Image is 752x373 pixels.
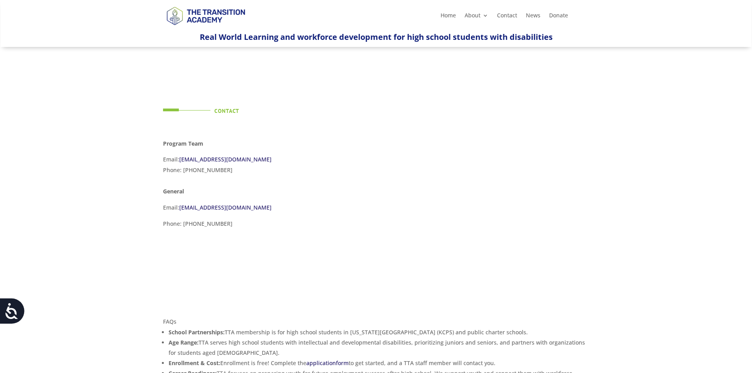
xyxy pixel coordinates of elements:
a: About [465,13,488,21]
a: Contact [497,13,517,21]
a: [EMAIL_ADDRESS][DOMAIN_NAME] [179,156,272,163]
p: Email: [163,202,364,219]
a: Donate [549,13,568,21]
img: TTA Brand_TTA Primary Logo_Horizontal_Light BG [163,2,248,30]
p: Phone: [PHONE_NUMBER] [163,219,364,235]
span: Real World Learning and workforce development for high school students with disabilities [200,32,553,42]
a: News [526,13,540,21]
p: Email: Phone: [PHONE_NUMBER] [163,154,364,181]
a: [EMAIL_ADDRESS][DOMAIN_NAME] [179,204,272,211]
span: application [306,359,336,367]
span: form [336,359,349,367]
strong: School Partnerships: [169,328,225,336]
strong: Enrollment & Cost: [169,359,220,367]
strong: Program Team [163,140,203,147]
strong: Age Range: [169,339,199,346]
a: applicationform [306,359,349,367]
h4: Contact [214,108,364,118]
li: TTA serves high school students with intellectual and developmental disabilities, prioritizing ju... [169,337,589,358]
li: TTA membership is for high school students in [US_STATE][GEOGRAPHIC_DATA] (KCPS) and public chart... [169,327,589,337]
a: Logo-Noticias [163,24,248,31]
li: Enrollment is free! Complete the to get started, and a TTA staff member will contact you. [169,358,589,368]
p: FAQs [163,317,589,327]
a: Home [441,13,456,21]
strong: General [163,187,184,195]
